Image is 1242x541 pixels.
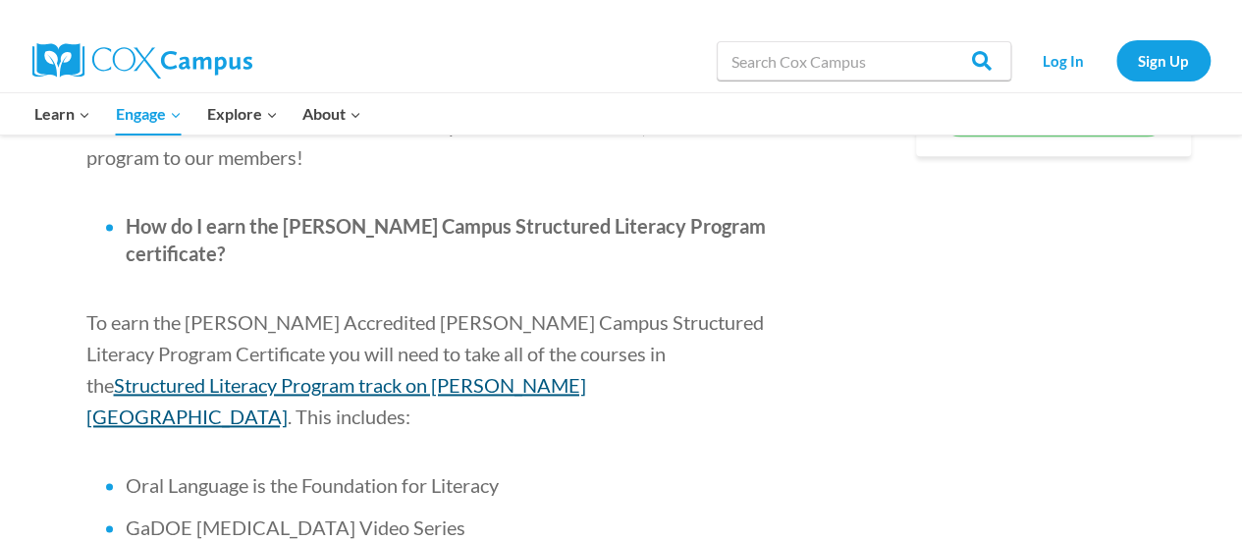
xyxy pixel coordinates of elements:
a: Log In [1021,40,1107,81]
span: Oral Language is the Foundation for Literacy [126,473,499,497]
nav: Secondary Navigation [1021,40,1211,81]
a: Sign Up [1116,40,1211,81]
span: GaDOE [MEDICAL_DATA] Video Series [126,515,465,539]
nav: Primary Navigation [23,93,374,135]
input: Search Cox Campus [717,41,1011,81]
img: Cox Campus [32,43,252,79]
button: Child menu of Learn [23,93,104,135]
span: . This includes: [288,405,410,428]
button: Child menu of Explore [194,93,291,135]
span: To earn the [PERSON_NAME] Accredited [PERSON_NAME] Campus Structured Literacy Program Certificate... [86,310,764,397]
a: Structured Literacy Program track on [PERSON_NAME][GEOGRAPHIC_DATA] [86,373,586,428]
button: Child menu of About [290,93,374,135]
button: Child menu of Engage [103,93,194,135]
span: How do I earn the [PERSON_NAME] Campus Structured Literacy Program certificate? [126,214,766,265]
